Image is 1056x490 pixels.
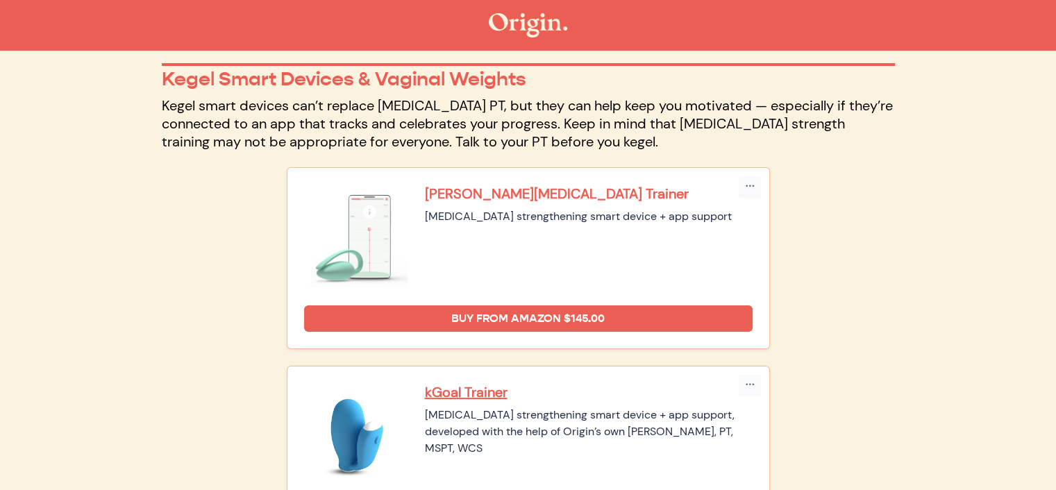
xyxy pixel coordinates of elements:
img: The Origin Shop [489,13,567,37]
div: [MEDICAL_DATA] strengthening smart device + app support, developed with the help of Origin’s own ... [425,407,753,457]
img: Elvie Pelvic Floor Trainer [304,185,408,289]
p: Kegel Smart Devices & Vaginal Weights [162,67,895,91]
a: kGoal Trainer [425,383,753,401]
img: kGoal Trainer [304,383,408,487]
div: [MEDICAL_DATA] strengthening smart device + app support [425,208,753,225]
a: Buy from Amazon $145.00 [304,305,753,332]
a: [PERSON_NAME][MEDICAL_DATA] Trainer [425,185,753,203]
p: Kegel smart devices can’t replace [MEDICAL_DATA] PT, but they can help keep you motivated — espec... [162,96,895,151]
